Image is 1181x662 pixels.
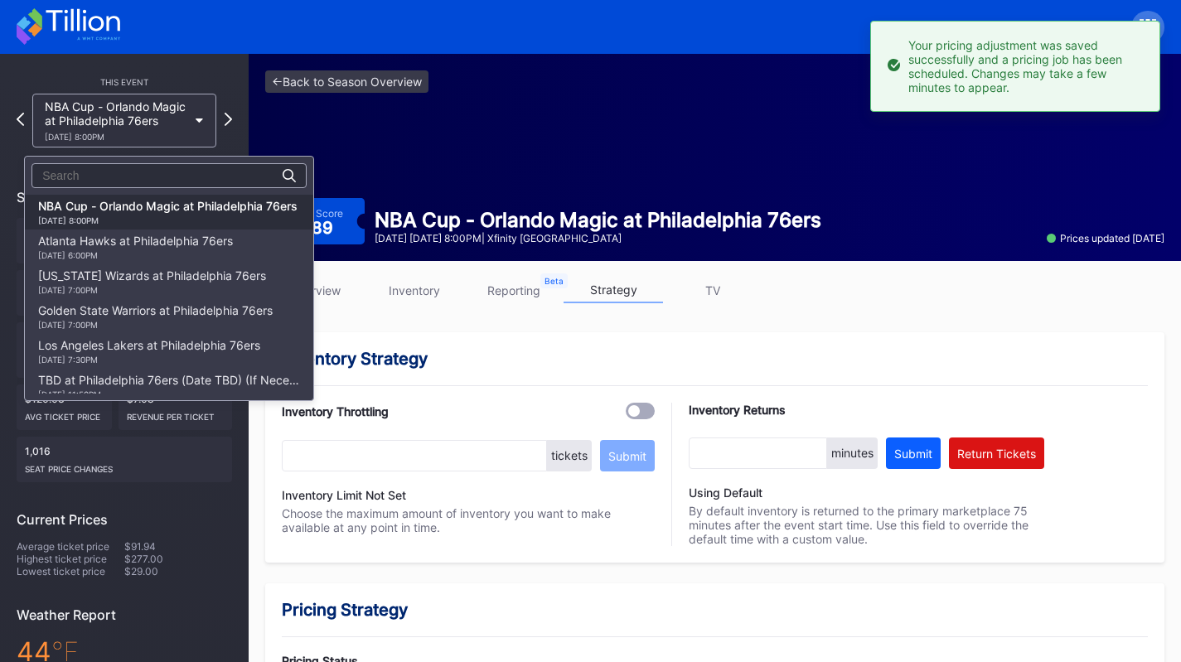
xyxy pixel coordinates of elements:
[38,215,298,225] div: [DATE] 8:00PM
[38,285,266,295] div: [DATE] 7:00PM
[38,338,260,365] div: Los Angeles Lakers at Philadelphia 76ers
[38,199,298,225] div: NBA Cup - Orlando Magic at Philadelphia 76ers
[38,303,273,330] div: Golden State Warriors at Philadelphia 76ers
[42,169,187,182] input: Search
[38,234,233,260] div: Atlanta Hawks at Philadelphia 76ers
[38,320,273,330] div: [DATE] 7:00PM
[38,389,300,399] div: [DATE] 11:59PM
[38,250,233,260] div: [DATE] 6:00PM
[38,268,266,295] div: [US_STATE] Wizards at Philadelphia 76ers
[38,355,260,365] div: [DATE] 7:30PM
[38,373,300,399] div: TBD at Philadelphia 76ers (Date TBD) (If Necessary)
[908,38,1143,94] div: Your pricing adjustment was saved successfully and a pricing job has been scheduled. Changes may ...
